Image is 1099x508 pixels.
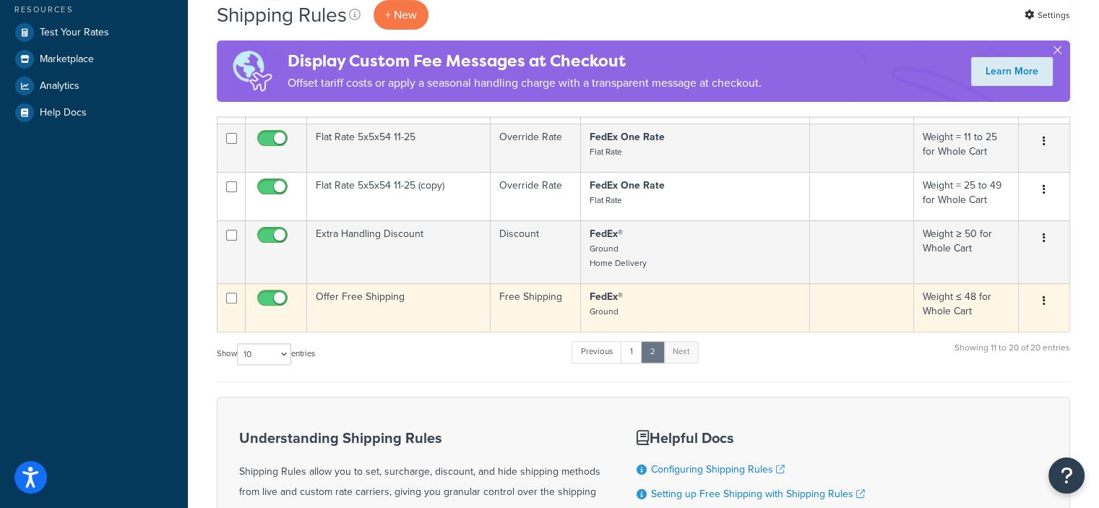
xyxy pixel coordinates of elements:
td: Flat Rate 5x5x54 11-25 (copy) [307,172,491,220]
td: Override Rate [491,124,581,172]
h4: Display Custom Fee Messages at Checkout [288,49,762,73]
a: Help Docs [11,100,177,126]
button: Open Resource Center [1048,457,1085,494]
td: Weight ≤ 48 for Whole Cart [914,283,1019,332]
span: Marketplace [40,53,94,66]
a: Marketplace [11,46,177,72]
small: Ground Home Delivery [590,242,647,270]
td: Override Rate [491,172,581,220]
a: Test Your Rates [11,20,177,46]
h3: Helpful Docs [637,430,874,446]
a: Setting up Free Shipping with Shipping Rules [651,486,865,501]
h1: Shipping Rules [217,1,347,29]
td: Free Shipping [491,283,581,332]
a: Previous [572,341,622,363]
td: Discount [491,220,581,283]
strong: FedEx® [590,289,623,304]
strong: FedEx® [590,226,623,241]
span: Help Docs [40,107,87,119]
strong: FedEx One Rate [590,178,665,193]
td: Weight ≥ 50 for Whole Cart [914,220,1019,283]
small: Flat Rate [590,145,622,158]
a: 1 [621,341,642,363]
td: Weight = 11 to 25 for Whole Cart [914,124,1019,172]
td: Flat Rate 5x5x54 11-25 [307,124,491,172]
p: Offset tariff costs or apply a seasonal handling charge with a transparent message at checkout. [288,73,762,93]
span: Analytics [40,80,79,92]
a: Next [663,341,699,363]
a: 2 [641,341,665,363]
td: Extra Handling Discount [307,220,491,283]
strong: FedEx One Rate [590,129,665,145]
a: Settings [1025,5,1070,25]
small: Ground [590,305,619,318]
small: Flat Rate [590,194,622,207]
a: Configuring Shipping Rules [651,462,785,477]
a: Learn More [971,57,1053,86]
div: Resources [11,4,177,16]
span: Test Your Rates [40,27,109,39]
a: Analytics [11,73,177,99]
select: Showentries [237,343,291,365]
div: Showing 11 to 20 of 20 entries [954,340,1070,371]
img: duties-banner-06bc72dcb5fe05cb3f9472aba00be2ae8eb53ab6f0d8bb03d382ba314ac3c341.png [217,40,288,102]
td: Offer Free Shipping [307,283,491,332]
h3: Understanding Shipping Rules [239,430,600,446]
label: Show entries [217,343,315,365]
td: Weight = 25 to 49 for Whole Cart [914,172,1019,220]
